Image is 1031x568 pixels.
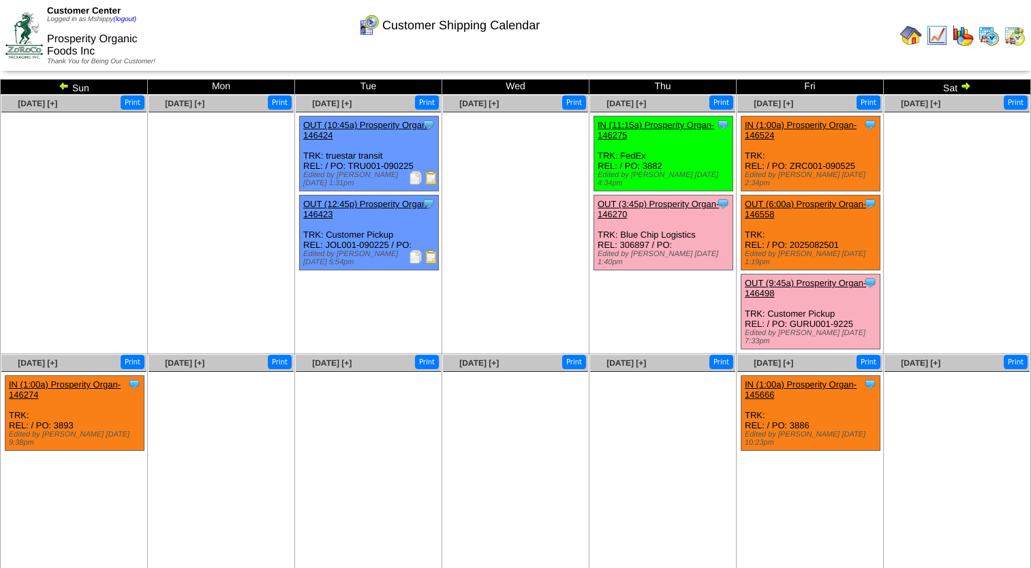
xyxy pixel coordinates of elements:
img: Bill of Lading [425,171,438,185]
span: Customer Shipping Calendar [382,18,540,33]
a: [DATE] [+] [165,99,204,108]
div: TRK: REL: / PO: 3886 [741,376,880,451]
a: OUT (9:45a) Prosperity Organ-146498 [745,278,866,298]
div: Edited by [PERSON_NAME] [DATE] 4:34pm [598,171,733,187]
img: Packing Slip [409,171,422,185]
div: Edited by [PERSON_NAME] [DATE] 1:40pm [598,250,733,266]
a: [DATE] [+] [606,99,646,108]
img: Tooltip [863,197,877,210]
td: Thu [589,80,737,95]
td: Fri [737,80,884,95]
img: home.gif [900,25,922,46]
a: OUT (6:00a) Prosperity Organ-146558 [745,199,866,219]
a: [DATE] [+] [459,99,499,108]
img: graph.gif [952,25,974,46]
td: Sat [884,80,1031,95]
div: Edited by [PERSON_NAME] [DATE] 2:34pm [745,171,880,187]
img: calendarinout.gif [1004,25,1026,46]
div: TRK: Customer Pickup REL: / PO: GURU001-9225 [741,274,880,349]
button: Print [268,95,292,110]
a: IN (11:15a) Prosperity Organ-146275 [598,120,714,140]
a: IN (1:00a) Prosperity Organ-146274 [9,379,121,400]
a: [DATE] [+] [901,358,940,368]
td: Sun [1,80,148,95]
img: Tooltip [863,276,877,289]
img: Packing Slip [409,250,422,264]
a: OUT (10:45a) Prosperity Organ-146424 [303,120,429,140]
a: (logout) [113,16,136,23]
button: Print [857,95,880,110]
a: [DATE] [+] [459,358,499,368]
img: Tooltip [422,118,435,131]
img: arrowleft.gif [59,80,70,91]
span: Customer Center [47,5,121,16]
a: IN (1:00a) Prosperity Organ-146524 [745,120,857,140]
div: Edited by [PERSON_NAME] [DATE] 7:33pm [745,329,880,345]
a: [DATE] [+] [901,99,940,108]
div: TRK: FedEx REL: / PO: 3882 [594,116,733,191]
img: Tooltip [863,377,877,391]
a: IN (1:00a) Prosperity Organ-145666 [745,379,857,400]
a: [DATE] [+] [606,358,646,368]
img: calendarprod.gif [978,25,1000,46]
button: Print [121,355,144,369]
button: Print [562,355,586,369]
div: TRK: Blue Chip Logistics REL: 306897 / PO: [594,195,733,270]
div: TRK: truestar transit REL: / PO: TRU001-090225 [300,116,439,191]
a: OUT (3:45p) Prosperity Organ-146270 [598,199,719,219]
img: Tooltip [422,197,435,210]
button: Print [268,355,292,369]
button: Print [415,355,439,369]
a: [DATE] [+] [18,358,57,368]
span: Prosperity Organic Foods Inc [47,33,138,57]
a: [DATE] [+] [165,358,204,368]
div: Edited by [PERSON_NAME] [DATE] 5:54pm [303,250,438,266]
span: [DATE] [+] [312,99,352,108]
a: [DATE] [+] [18,99,57,108]
button: Print [562,95,586,110]
a: OUT (12:45p) Prosperity Organ-146423 [303,199,429,219]
span: Logged in as Mshippy [47,16,136,23]
img: Tooltip [716,118,730,131]
button: Print [709,355,733,369]
button: Print [415,95,439,110]
div: Edited by [PERSON_NAME] [DATE] 1:31pm [303,171,438,187]
div: Edited by [PERSON_NAME] [DATE] 1:19pm [745,250,880,266]
img: ZoRoCo_Logo(Green%26Foil)%20jpg.webp [5,12,43,58]
a: [DATE] [+] [754,358,793,368]
div: Edited by [PERSON_NAME] [DATE] 10:23pm [745,430,880,447]
img: line_graph.gif [926,25,948,46]
button: Print [1004,355,1028,369]
img: Bill of Lading [425,250,438,264]
td: Tue [295,80,442,95]
img: calendarcustomer.gif [358,14,380,36]
div: TRK: REL: / PO: 3893 [5,376,144,451]
a: [DATE] [+] [754,99,793,108]
button: Print [121,95,144,110]
div: Edited by [PERSON_NAME] [DATE] 9:38pm [9,430,144,447]
td: Wed [442,80,589,95]
div: TRK: REL: / PO: 2025082501 [741,195,880,270]
img: Tooltip [863,118,877,131]
button: Print [857,355,880,369]
td: Mon [148,80,295,95]
button: Print [709,95,733,110]
img: Tooltip [127,377,141,391]
img: arrowright.gif [960,80,971,91]
a: [DATE] [+] [312,358,352,368]
span: Thank You for Being Our Customer! [47,58,155,65]
button: Print [1004,95,1028,110]
div: TRK: Customer Pickup REL: JOL001-090225 / PO: [300,195,439,270]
